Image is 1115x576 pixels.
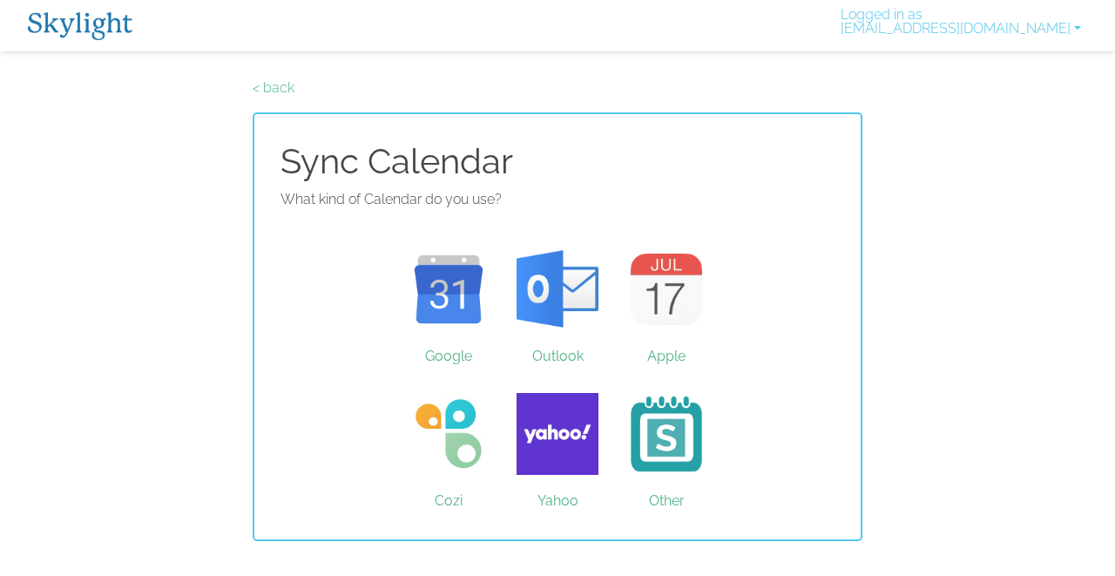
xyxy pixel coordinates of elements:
[280,189,835,210] p: What kind of Calendar do you use?
[395,224,503,355] a: Google
[253,79,294,96] a: < back
[503,369,612,499] a: Yahoo
[280,140,835,182] h1: Sync Calendar
[395,369,503,499] a: Cozi
[612,369,721,499] a: Other
[834,8,1088,43] a: Logged in as[EMAIL_ADDRESS][DOMAIN_NAME]
[503,224,612,355] a: Outlook
[612,224,721,355] a: Apple
[28,12,132,40] img: Skylight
